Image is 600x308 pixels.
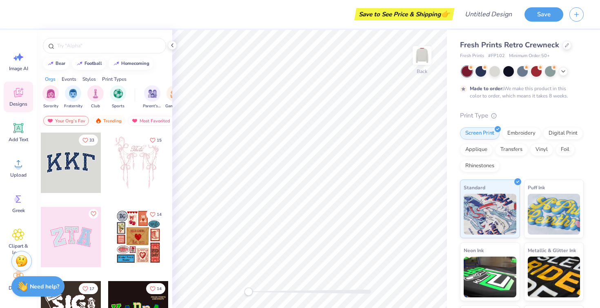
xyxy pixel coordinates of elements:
[128,116,174,126] div: Most Favorited
[69,89,78,98] img: Fraternity Image
[72,58,106,70] button: football
[157,138,162,142] span: 15
[64,85,82,109] div: filter for Fraternity
[543,127,583,140] div: Digital Print
[102,75,127,83] div: Print Types
[460,160,500,172] div: Rhinestones
[89,209,98,219] button: Like
[121,61,149,66] div: homecoming
[113,89,123,98] img: Sports Image
[143,103,162,109] span: Parent's Weekend
[165,103,184,109] span: Game Day
[146,135,165,146] button: Like
[89,138,94,142] span: 33
[170,89,180,98] img: Game Day Image
[556,144,575,156] div: Foil
[470,85,504,92] strong: Made to order:
[30,283,59,290] strong: Need help?
[464,246,484,255] span: Neon Ink
[460,127,500,140] div: Screen Print
[42,85,59,109] button: filter button
[110,85,126,109] div: filter for Sports
[43,58,69,70] button: bear
[143,85,162,109] div: filter for Parent's Weekend
[9,65,28,72] span: Image AI
[495,144,528,156] div: Transfers
[110,85,126,109] button: filter button
[62,75,76,83] div: Events
[464,257,516,297] img: Neon Ink
[46,89,56,98] img: Sorority Image
[45,75,56,83] div: Orgs
[91,103,100,109] span: Club
[528,257,580,297] img: Metallic & Glitter Ink
[79,283,98,294] button: Like
[43,103,58,109] span: Sorority
[470,85,570,100] div: We make this product in this color to order, which means it takes 8 weeks.
[528,246,576,255] span: Metallic & Glitter Ink
[146,283,165,294] button: Like
[488,53,505,60] span: # FP102
[9,136,28,143] span: Add Text
[43,116,89,126] div: Your Org's Fav
[157,287,162,291] span: 14
[91,89,100,98] img: Club Image
[460,144,493,156] div: Applique
[143,85,162,109] button: filter button
[87,85,104,109] button: filter button
[84,61,102,66] div: football
[82,75,96,83] div: Styles
[528,194,580,235] img: Puff Ink
[113,61,120,66] img: trend_line.gif
[9,285,28,291] span: Decorate
[460,40,559,50] span: Fresh Prints Retro Crewneck
[131,118,138,124] img: most_fav.gif
[12,207,25,214] span: Greek
[356,8,452,20] div: Save to See Price & Shipping
[79,135,98,146] button: Like
[95,118,102,124] img: trending.gif
[56,61,65,66] div: bear
[109,58,153,70] button: homecoming
[87,85,104,109] div: filter for Club
[502,127,541,140] div: Embroidery
[64,103,82,109] span: Fraternity
[417,68,427,75] div: Back
[509,53,550,60] span: Minimum Order: 50 +
[460,53,484,60] span: Fresh Prints
[165,85,184,109] button: filter button
[112,103,124,109] span: Sports
[414,47,430,64] img: Back
[528,183,545,192] span: Puff Ink
[157,213,162,217] span: 14
[530,144,553,156] div: Vinyl
[9,101,27,107] span: Designs
[524,7,563,22] button: Save
[56,42,161,50] input: Try "Alpha"
[91,116,125,126] div: Trending
[64,85,82,109] button: filter button
[146,209,165,220] button: Like
[76,61,83,66] img: trend_line.gif
[47,61,54,66] img: trend_line.gif
[460,111,584,120] div: Print Type
[464,183,485,192] span: Standard
[458,6,518,22] input: Untitled Design
[5,243,32,256] span: Clipart & logos
[47,118,53,124] img: most_fav.gif
[10,172,27,178] span: Upload
[165,85,184,109] div: filter for Game Day
[244,288,253,296] div: Accessibility label
[89,287,94,291] span: 17
[42,85,59,109] div: filter for Sorority
[441,9,450,19] span: 👉
[464,194,516,235] img: Standard
[148,89,157,98] img: Parent's Weekend Image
